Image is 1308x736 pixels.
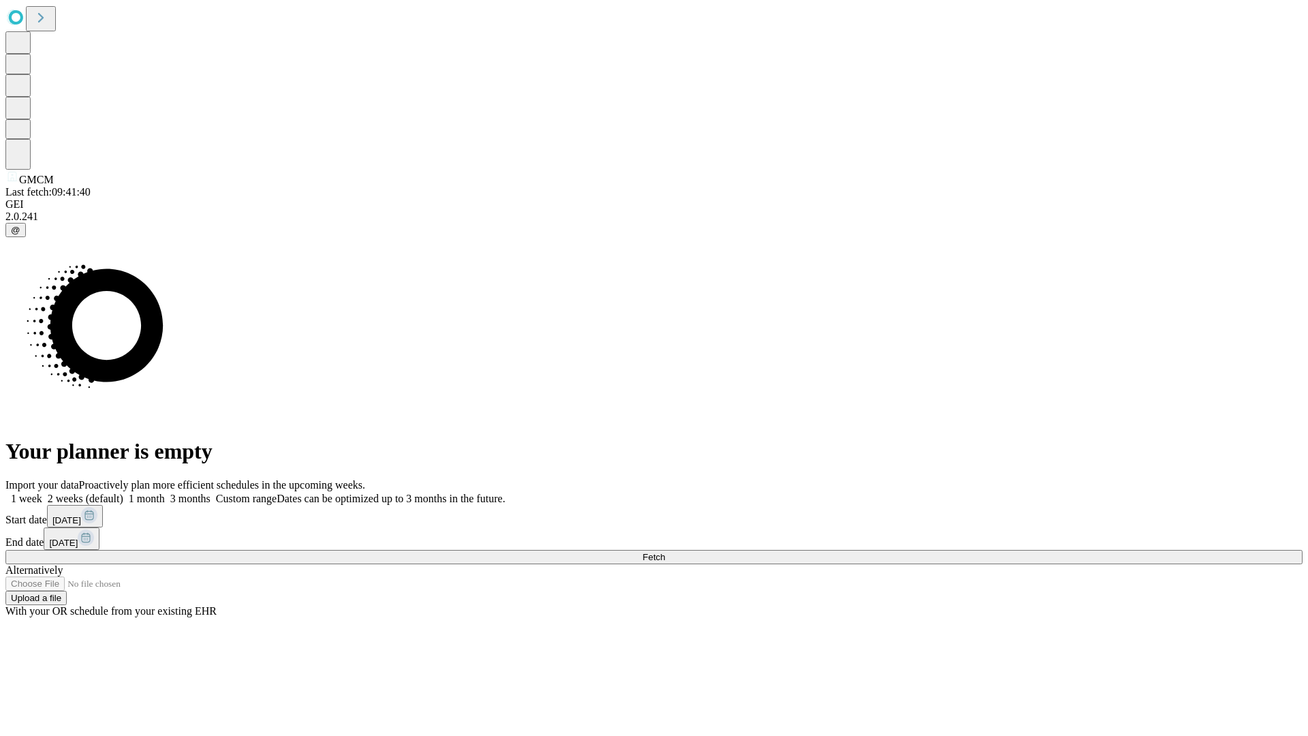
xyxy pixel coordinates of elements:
[47,505,103,527] button: [DATE]
[44,527,99,550] button: [DATE]
[5,198,1303,211] div: GEI
[52,515,81,525] span: [DATE]
[642,552,665,562] span: Fetch
[216,493,277,504] span: Custom range
[277,493,505,504] span: Dates can be optimized up to 3 months in the future.
[129,493,165,504] span: 1 month
[79,479,365,491] span: Proactively plan more efficient schedules in the upcoming weeks.
[170,493,211,504] span: 3 months
[5,479,79,491] span: Import your data
[11,225,20,235] span: @
[5,564,63,576] span: Alternatively
[5,223,26,237] button: @
[5,527,1303,550] div: End date
[5,186,91,198] span: Last fetch: 09:41:40
[19,174,54,185] span: GMCM
[5,591,67,605] button: Upload a file
[5,211,1303,223] div: 2.0.241
[48,493,123,504] span: 2 weeks (default)
[5,439,1303,464] h1: Your planner is empty
[11,493,42,504] span: 1 week
[5,605,217,617] span: With your OR schedule from your existing EHR
[5,550,1303,564] button: Fetch
[5,505,1303,527] div: Start date
[49,538,78,548] span: [DATE]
